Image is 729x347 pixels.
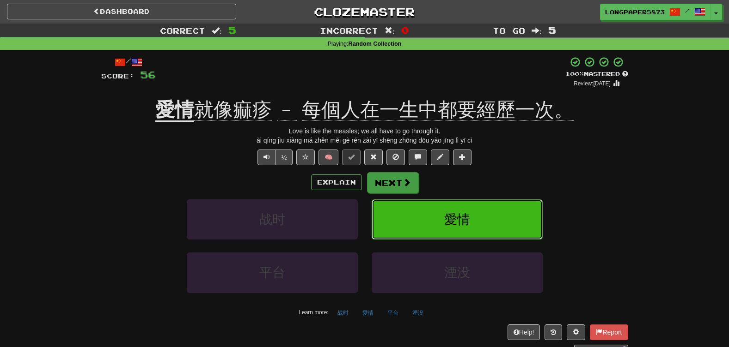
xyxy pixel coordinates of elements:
button: Favorite sentence (alt+f) [296,150,315,165]
span: Incorrect [320,26,378,35]
button: ½ [276,150,293,165]
button: Edit sentence (alt+d) [431,150,449,165]
div: / [101,56,156,68]
span: : [532,27,542,35]
button: 湮没 [407,306,429,320]
span: 战时 [259,212,285,227]
span: LongPaper5873 [605,8,665,16]
button: Report [590,324,628,340]
span: 5 [548,24,556,36]
div: ài qíng jìu xiàng má zhěn měi gè rén zài yī shēng zhōng dōu yào jīng lì yī cì [101,136,628,145]
small: Learn more: [299,309,328,316]
span: 愛情 [444,212,470,227]
button: 平台 [187,252,358,293]
button: Explain [311,174,362,190]
a: LongPaper5873 / [600,4,711,20]
button: 战时 [332,306,354,320]
button: Ignore sentence (alt+i) [386,150,405,165]
a: Clozemaster [250,4,479,20]
button: Next [367,172,419,193]
button: 平台 [382,306,404,320]
span: To go [493,26,525,35]
span: Score: [101,72,135,80]
button: 战时 [187,199,358,239]
span: 56 [140,69,156,80]
button: 🧠 [319,150,338,165]
span: : [385,27,395,35]
span: 5 [228,24,236,36]
span: ﹣ [277,99,297,121]
button: Add to collection (alt+a) [453,150,472,165]
span: 就像痲疹 [194,99,272,121]
strong: Random Collection [349,41,402,47]
span: / [685,7,690,14]
span: 100 % [565,70,584,78]
u: 愛情 [155,99,194,122]
span: Correct [160,26,205,35]
div: Text-to-speech controls [256,150,293,165]
span: 湮没 [444,265,470,280]
button: Discuss sentence (alt+u) [409,150,427,165]
button: Reset to 0% Mastered (alt+r) [364,150,383,165]
button: 湮没 [372,252,543,293]
button: Help! [508,324,540,340]
button: Set this sentence to 100% Mastered (alt+m) [342,150,361,165]
a: Dashboard [7,4,236,19]
div: Love is like the measles; we all have to go through it. [101,126,628,136]
span: 0 [401,24,409,36]
small: Review: [DATE] [574,80,611,87]
span: : [212,27,222,35]
span: 平台 [259,265,285,280]
button: 愛情 [372,199,543,239]
button: Play sentence audio (ctl+space) [257,150,276,165]
span: 每個人在一生中都要經歷一次。 [302,99,574,121]
button: 愛情 [357,306,379,320]
div: Mastered [565,70,628,78]
button: Round history (alt+y) [545,324,562,340]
